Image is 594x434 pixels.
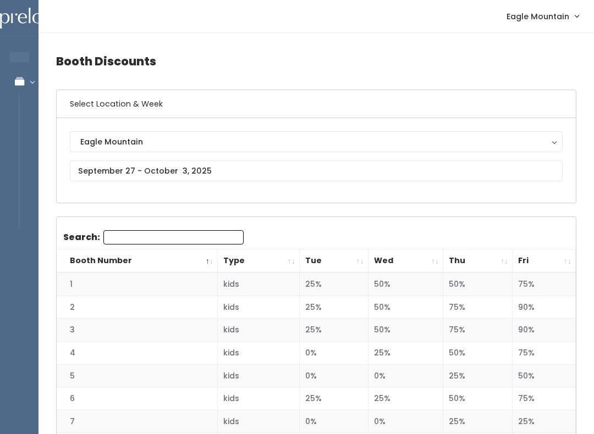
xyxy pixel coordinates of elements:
td: 6 [57,387,218,410]
td: 90% [513,319,576,342]
td: kids [218,319,300,342]
td: kids [218,410,300,433]
td: 50% [443,342,513,365]
td: kids [218,342,300,365]
td: 25% [513,410,576,433]
th: Wed: activate to sort column ascending [368,249,443,273]
h4: Booth Discounts [56,46,576,76]
td: 50% [513,364,576,387]
td: 90% [513,296,576,319]
td: 75% [443,296,513,319]
td: 25% [299,319,368,342]
td: 25% [368,387,443,410]
td: 25% [443,364,513,387]
th: Type: activate to sort column ascending [218,249,300,273]
th: Booth Number: activate to sort column descending [57,249,218,273]
td: 75% [443,319,513,342]
td: 50% [368,296,443,319]
td: 25% [299,387,368,410]
th: Thu: activate to sort column ascending [443,249,513,273]
td: 25% [299,296,368,319]
td: 50% [443,272,513,296]
td: kids [218,296,300,319]
a: Eagle Mountain [496,4,590,28]
div: Eagle Mountain [80,136,552,148]
td: 75% [513,387,576,410]
td: kids [218,387,300,410]
td: 75% [513,272,576,296]
td: 5 [57,364,218,387]
td: 3 [57,319,218,342]
td: 1 [57,272,218,296]
td: 50% [368,319,443,342]
td: kids [218,272,300,296]
td: kids [218,364,300,387]
td: 25% [299,272,368,296]
td: 4 [57,342,218,365]
td: 0% [299,342,368,365]
button: Eagle Mountain [70,131,563,152]
td: 75% [513,342,576,365]
td: 50% [368,272,443,296]
td: 0% [368,364,443,387]
input: Search: [103,230,244,244]
td: 0% [299,364,368,387]
th: Tue: activate to sort column ascending [299,249,368,273]
td: 7 [57,410,218,433]
label: Search: [63,230,244,244]
td: 0% [368,410,443,433]
span: Eagle Mountain [507,10,569,23]
td: 50% [443,387,513,410]
td: 2 [57,296,218,319]
input: September 27 - October 3, 2025 [70,160,563,181]
td: 0% [299,410,368,433]
td: 25% [443,410,513,433]
th: Fri: activate to sort column ascending [513,249,576,273]
td: 25% [368,342,443,365]
h6: Select Location & Week [57,90,576,118]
